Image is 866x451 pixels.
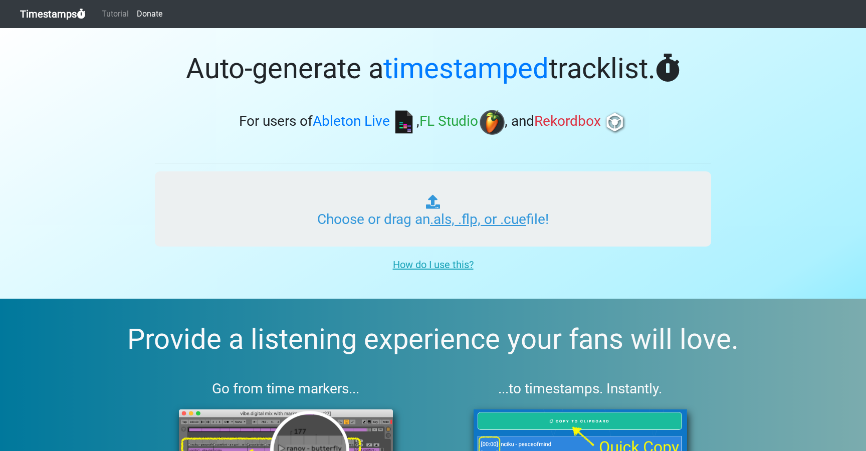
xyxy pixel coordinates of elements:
span: Rekordbox [534,113,601,130]
u: How do I use this? [393,259,474,271]
img: rb.png [602,110,627,135]
img: fl.png [480,110,505,135]
span: FL Studio [419,113,478,130]
a: Donate [133,4,166,24]
span: timestamped [383,52,549,85]
a: Tutorial [98,4,133,24]
span: Ableton Live [313,113,390,130]
h3: Go from time markers... [155,380,417,397]
h3: For users of , , and [155,110,711,135]
h3: ...to timestamps. Instantly. [450,380,712,397]
a: Timestamps [20,4,86,24]
h2: Provide a listening experience your fans will love. [24,323,842,356]
img: ableton.png [391,110,416,135]
h1: Auto-generate a tracklist. [155,52,711,86]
